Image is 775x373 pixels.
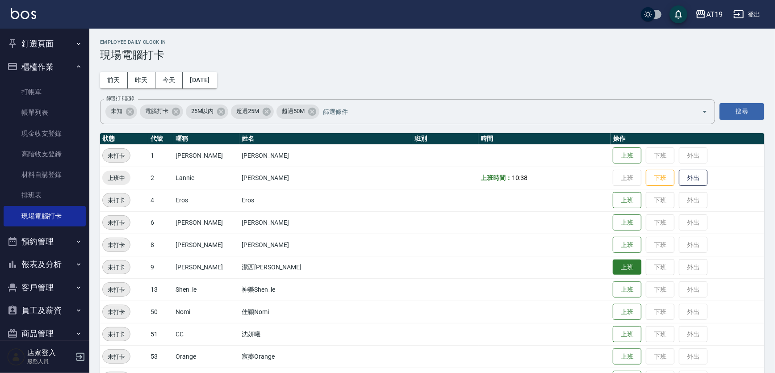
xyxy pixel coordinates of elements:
[4,185,86,205] a: 排班表
[670,5,687,23] button: save
[173,301,239,323] td: Nomi
[4,55,86,79] button: 櫃檯作業
[27,357,73,365] p: 服務人員
[173,211,239,234] td: [PERSON_NAME]
[239,133,412,145] th: 姓名
[103,196,130,205] span: 未打卡
[173,278,239,301] td: Shen_le
[4,82,86,102] a: 打帳單
[239,144,412,167] td: [PERSON_NAME]
[276,107,310,116] span: 超過50M
[706,9,723,20] div: AT19
[7,348,25,366] img: Person
[231,105,274,119] div: 超過25M
[613,326,641,343] button: 上班
[140,107,174,116] span: 電腦打卡
[613,348,641,365] button: 上班
[4,276,86,299] button: 客戶管理
[173,144,239,167] td: [PERSON_NAME]
[611,133,764,145] th: 操作
[239,234,412,256] td: [PERSON_NAME]
[512,174,528,181] span: 10:38
[106,95,134,102] label: 篩選打卡記錄
[4,299,86,322] button: 員工及薪資
[148,189,173,211] td: 4
[186,107,219,116] span: 25M以內
[613,214,641,231] button: 上班
[103,352,130,361] span: 未打卡
[4,230,86,253] button: 預約管理
[173,234,239,256] td: [PERSON_NAME]
[276,105,319,119] div: 超過50M
[4,32,86,55] button: 釘選頁面
[239,211,412,234] td: [PERSON_NAME]
[183,72,217,88] button: [DATE]
[103,218,130,227] span: 未打卡
[613,260,641,275] button: 上班
[679,170,708,186] button: 外出
[239,301,412,323] td: 佳穎Nomi
[4,322,86,345] button: 商品管理
[613,304,641,320] button: 上班
[239,345,412,368] td: 宸蓁Orange
[148,256,173,278] td: 9
[148,323,173,345] td: 51
[155,72,183,88] button: 今天
[148,144,173,167] td: 1
[103,330,130,339] span: 未打卡
[730,6,764,23] button: 登出
[148,278,173,301] td: 13
[100,133,148,145] th: 狀態
[481,174,512,181] b: 上班時間：
[239,323,412,345] td: 沈妍曦
[613,147,641,164] button: 上班
[148,301,173,323] td: 50
[173,133,239,145] th: 暱稱
[4,102,86,123] a: 帳單列表
[27,348,73,357] h5: 店家登入
[100,39,764,45] h2: Employee Daily Clock In
[103,307,130,317] span: 未打卡
[412,133,478,145] th: 班別
[186,105,229,119] div: 25M以內
[613,237,641,253] button: 上班
[100,72,128,88] button: 前天
[4,206,86,226] a: 現場電腦打卡
[692,5,726,24] button: AT19
[148,234,173,256] td: 8
[148,167,173,189] td: 2
[140,105,183,119] div: 電腦打卡
[105,105,137,119] div: 未知
[173,256,239,278] td: [PERSON_NAME]
[11,8,36,19] img: Logo
[105,107,128,116] span: 未知
[100,49,764,61] h3: 現場電腦打卡
[613,281,641,298] button: 上班
[239,167,412,189] td: [PERSON_NAME]
[4,123,86,144] a: 現金收支登錄
[239,278,412,301] td: 神樂Shen_le
[698,105,712,119] button: Open
[103,285,130,294] span: 未打卡
[103,151,130,160] span: 未打卡
[4,164,86,185] a: 材料自購登錄
[148,133,173,145] th: 代號
[173,189,239,211] td: Eros
[231,107,264,116] span: 超過25M
[103,240,130,250] span: 未打卡
[128,72,155,88] button: 昨天
[173,345,239,368] td: Orange
[613,192,641,209] button: 上班
[321,104,686,119] input: 篩選條件
[4,144,86,164] a: 高階收支登錄
[4,253,86,276] button: 報表及分析
[148,345,173,368] td: 53
[173,323,239,345] td: CC
[720,103,764,120] button: 搜尋
[103,263,130,272] span: 未打卡
[173,167,239,189] td: Lannie
[478,133,611,145] th: 時間
[239,189,412,211] td: Eros
[646,170,674,186] button: 下班
[148,211,173,234] td: 6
